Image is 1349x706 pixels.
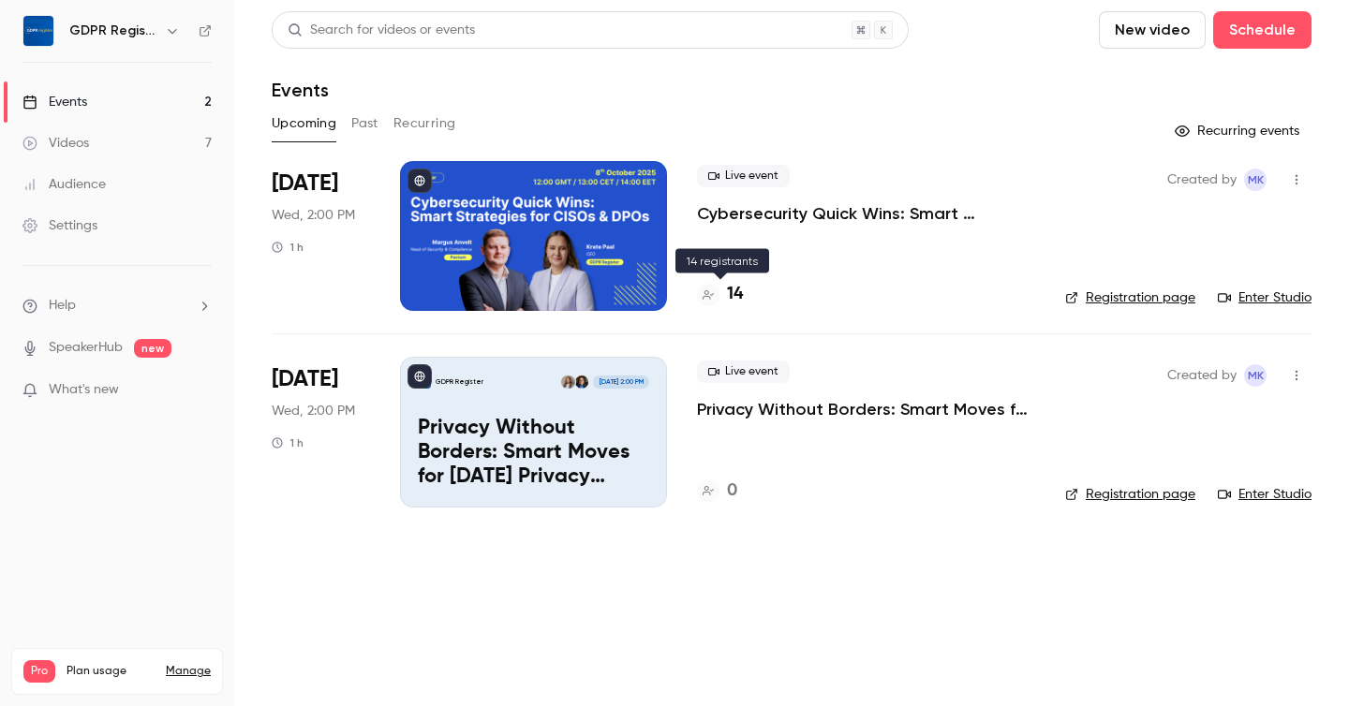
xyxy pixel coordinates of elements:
[593,375,648,389] span: [DATE] 2:00 PM
[49,380,119,400] span: What's new
[23,16,53,46] img: GDPR Register
[288,21,475,40] div: Search for videos or events
[272,364,338,394] span: [DATE]
[697,282,743,307] a: 14
[575,375,588,389] img: Aakritee Tiwari
[1248,169,1264,191] span: MK
[272,161,370,311] div: Oct 8 Wed, 2:00 PM (Europe/Tallinn)
[400,357,667,507] a: Privacy Without Borders: Smart Moves for Today’s Privacy LeadersGDPR RegisterAakritee TiwariKrete...
[272,79,329,101] h1: Events
[1213,11,1312,49] button: Schedule
[1218,485,1312,504] a: Enter Studio
[393,109,456,139] button: Recurring
[272,109,336,139] button: Upcoming
[1099,11,1206,49] button: New video
[272,240,304,255] div: 1 h
[22,296,212,316] li: help-dropdown-opener
[1248,364,1264,387] span: MK
[697,360,790,383] span: Live event
[49,296,76,316] span: Help
[23,660,55,683] span: Pro
[272,435,304,450] div: 1 h
[272,206,355,225] span: Wed, 2:00 PM
[22,216,97,235] div: Settings
[351,109,378,139] button: Past
[436,377,483,387] p: GDPR Register
[697,478,737,504] a: 0
[1167,364,1237,387] span: Created by
[134,339,171,358] span: new
[1065,288,1195,307] a: Registration page
[22,175,106,194] div: Audience
[1065,485,1195,504] a: Registration page
[272,169,338,199] span: [DATE]
[1244,364,1267,387] span: Marit Kesa
[272,357,370,507] div: Oct 22 Wed, 2:00 PM (Europe/Tallinn)
[1166,116,1312,146] button: Recurring events
[69,22,157,40] h6: GDPR Register
[49,338,123,358] a: SpeakerHub
[1244,169,1267,191] span: Marit Kesa
[697,398,1035,420] a: Privacy Without Borders: Smart Moves for [DATE] Privacy Leaders
[1167,169,1237,191] span: Created by
[1218,288,1312,307] a: Enter Studio
[22,93,87,111] div: Events
[418,417,649,489] p: Privacy Without Borders: Smart Moves for [DATE] Privacy Leaders
[697,165,790,187] span: Live event
[166,664,211,679] a: Manage
[22,134,89,153] div: Videos
[67,664,155,679] span: Plan usage
[272,402,355,420] span: Wed, 2:00 PM
[697,202,1035,225] a: Cybersecurity Quick Wins: Smart Strategies for CISOs & DPOs
[727,478,737,504] h4: 0
[727,282,743,307] h4: 14
[561,375,574,389] img: Krete Paal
